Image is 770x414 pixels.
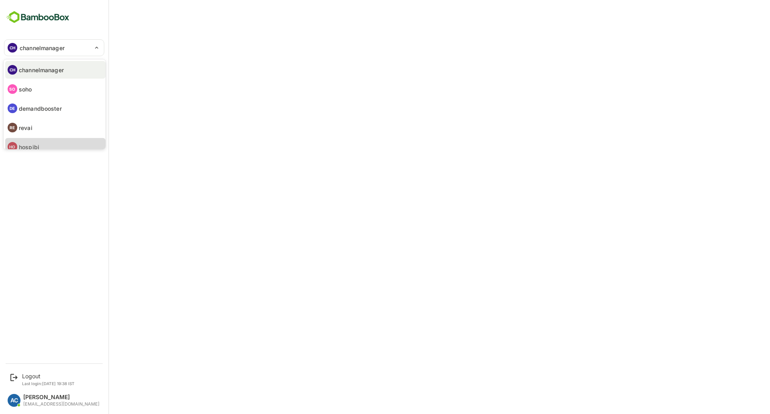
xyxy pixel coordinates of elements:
[19,104,62,113] p: demandbooster
[19,124,32,132] p: revai
[8,65,17,75] div: CH
[8,84,17,94] div: SO
[8,123,17,132] div: RE
[19,143,39,151] p: hospibi
[19,66,64,74] p: channelmanager
[8,103,17,113] div: DE
[8,142,17,152] div: HO
[19,85,32,93] p: soho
